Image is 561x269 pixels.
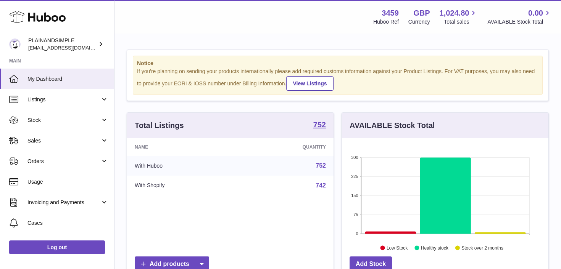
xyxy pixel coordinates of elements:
[313,121,326,130] a: 752
[353,212,358,217] text: 75
[27,158,100,165] span: Orders
[127,176,239,195] td: With Shopify
[382,8,399,18] strong: 3459
[387,245,408,250] text: Low Stock
[27,96,100,103] span: Listings
[9,38,21,50] img: duco@plainandsimple.com
[28,37,97,51] div: PLAINANDSIMPLE
[444,18,478,26] span: Total sales
[27,199,100,206] span: Invoicing and Payments
[351,193,358,198] text: 150
[461,245,503,250] text: Stock over 2 months
[28,45,112,51] span: [EMAIL_ADDRESS][DOMAIN_NAME]
[137,60,538,67] strong: Notice
[239,138,334,156] th: Quantity
[350,120,435,131] h3: AVAILABLE Stock Total
[316,162,326,169] a: 752
[356,231,358,236] text: 0
[316,182,326,189] a: 742
[313,121,326,128] strong: 752
[9,240,105,254] a: Log out
[137,68,538,91] div: If you're planning on sending your products internationally please add required customs informati...
[27,75,108,83] span: My Dashboard
[127,156,239,176] td: With Huboo
[440,8,469,18] span: 1,024.80
[421,245,449,250] text: Healthy stock
[413,8,430,18] strong: GBP
[286,76,333,91] a: View Listings
[408,18,430,26] div: Currency
[351,174,358,179] text: 225
[27,178,108,186] span: Usage
[27,219,108,227] span: Cases
[27,137,100,144] span: Sales
[27,117,100,124] span: Stock
[440,8,478,26] a: 1,024.80 Total sales
[135,120,184,131] h3: Total Listings
[528,8,543,18] span: 0.00
[373,18,399,26] div: Huboo Ref
[487,8,552,26] a: 0.00 AVAILABLE Stock Total
[351,155,358,160] text: 300
[127,138,239,156] th: Name
[487,18,552,26] span: AVAILABLE Stock Total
